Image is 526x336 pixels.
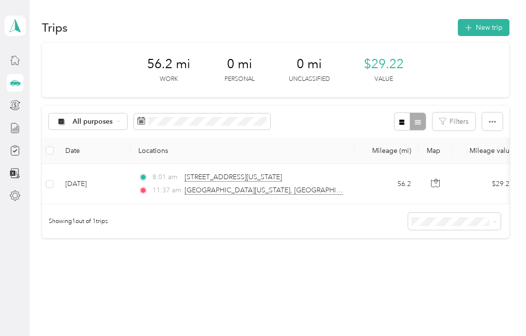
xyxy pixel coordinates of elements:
span: 8:01 am [152,172,180,183]
p: Personal [225,75,255,84]
p: Unclassified [289,75,330,84]
p: Value [375,75,393,84]
th: Mileage (mi) [355,137,419,164]
button: Filters [432,112,475,131]
p: Work [160,75,178,84]
th: Locations [131,137,355,164]
span: All purposes [73,118,113,125]
h1: Trips [42,22,68,33]
span: 0 mi [227,56,252,72]
button: New trip [458,19,509,36]
span: Showing 1 out of 1 trips [42,217,108,226]
td: $29.22 [453,164,521,204]
span: 56.2 mi [147,56,190,72]
th: Date [57,137,131,164]
span: $29.22 [364,56,404,72]
span: 11:37 am [152,185,180,196]
th: Mileage value [453,137,521,164]
th: Map [419,137,453,164]
td: [DATE] [57,164,131,204]
iframe: Everlance-gr Chat Button Frame [471,281,526,336]
td: 56.2 [355,164,419,204]
span: 0 mi [297,56,322,72]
